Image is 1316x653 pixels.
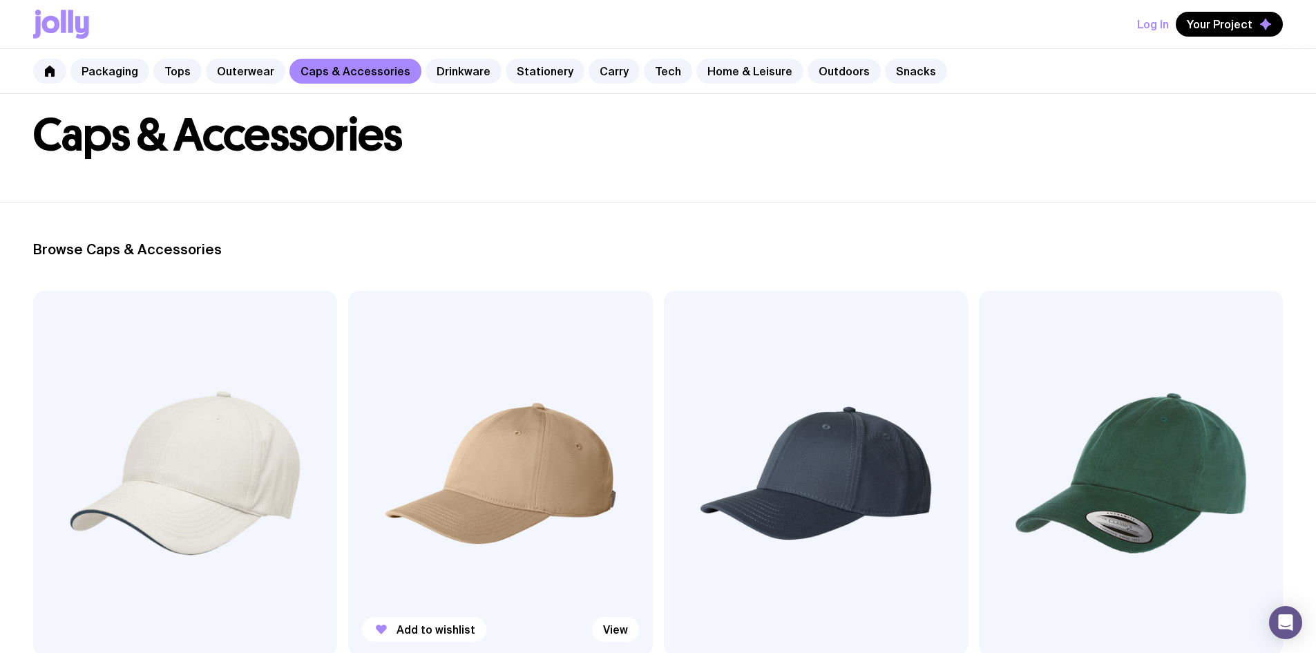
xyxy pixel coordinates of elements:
[33,241,1283,258] h2: Browse Caps & Accessories
[153,59,202,84] a: Tops
[1137,12,1169,37] button: Log In
[206,59,285,84] a: Outerwear
[589,59,640,84] a: Carry
[1176,12,1283,37] button: Your Project
[33,113,1283,158] h1: Caps & Accessories
[426,59,502,84] a: Drinkware
[362,617,486,642] button: Add to wishlist
[808,59,881,84] a: Outdoors
[289,59,421,84] a: Caps & Accessories
[885,59,947,84] a: Snacks
[1269,606,1302,639] div: Open Intercom Messenger
[70,59,149,84] a: Packaging
[592,617,639,642] a: View
[644,59,692,84] a: Tech
[696,59,803,84] a: Home & Leisure
[397,623,475,636] span: Add to wishlist
[506,59,584,84] a: Stationery
[1187,17,1252,31] span: Your Project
